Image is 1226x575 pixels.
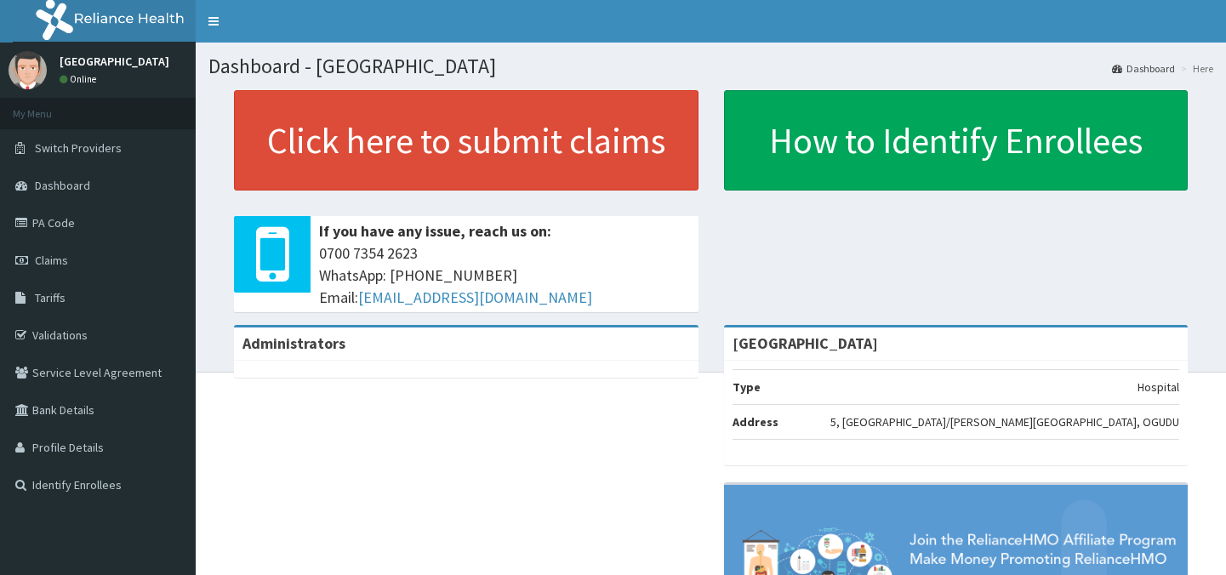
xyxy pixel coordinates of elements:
a: How to Identify Enrollees [724,90,1189,191]
span: Switch Providers [35,140,122,156]
b: Address [733,414,778,430]
b: Type [733,379,761,395]
a: Dashboard [1112,61,1175,76]
img: User Image [9,51,47,89]
a: Click here to submit claims [234,90,699,191]
b: If you have any issue, reach us on: [319,221,551,241]
span: Dashboard [35,178,90,193]
span: 0700 7354 2623 WhatsApp: [PHONE_NUMBER] Email: [319,242,690,308]
p: Hospital [1138,379,1179,396]
a: Online [60,73,100,85]
span: Tariffs [35,290,66,305]
h1: Dashboard - [GEOGRAPHIC_DATA] [208,55,1213,77]
a: [EMAIL_ADDRESS][DOMAIN_NAME] [358,287,592,307]
p: 5, [GEOGRAPHIC_DATA]/[PERSON_NAME][GEOGRAPHIC_DATA], OGUDU [830,413,1179,430]
span: Claims [35,253,68,268]
b: Administrators [242,333,345,353]
li: Here [1177,61,1213,76]
p: [GEOGRAPHIC_DATA] [60,55,169,67]
strong: [GEOGRAPHIC_DATA] [733,333,878,353]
